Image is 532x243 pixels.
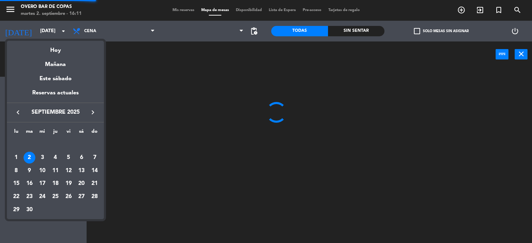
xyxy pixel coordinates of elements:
[63,152,74,163] div: 5
[49,128,62,138] th: jueves
[10,128,23,138] th: lunes
[88,128,101,138] th: domingo
[24,191,35,203] div: 23
[50,165,61,177] div: 11
[23,128,36,138] th: martes
[23,151,36,164] td: 2 de septiembre de 2025
[7,41,104,55] div: Hoy
[62,164,75,177] td: 12 de septiembre de 2025
[10,151,23,164] td: 1 de septiembre de 2025
[10,204,22,216] div: 29
[63,191,74,203] div: 26
[76,152,87,163] div: 6
[10,190,23,203] td: 22 de septiembre de 2025
[7,69,104,88] div: Este sábado
[75,128,88,138] th: sábado
[36,151,49,164] td: 3 de septiembre de 2025
[12,108,24,117] button: keyboard_arrow_left
[23,190,36,203] td: 23 de septiembre de 2025
[87,108,99,117] button: keyboard_arrow_right
[75,177,88,190] td: 20 de septiembre de 2025
[36,177,49,190] td: 17 de septiembre de 2025
[24,204,35,216] div: 30
[75,164,88,177] td: 13 de septiembre de 2025
[76,178,87,189] div: 20
[62,190,75,203] td: 26 de septiembre de 2025
[10,165,22,177] div: 8
[88,164,101,177] td: 14 de septiembre de 2025
[88,177,101,190] td: 21 de septiembre de 2025
[14,108,22,116] i: keyboard_arrow_left
[24,165,35,177] div: 9
[10,177,23,190] td: 15 de septiembre de 2025
[36,190,49,203] td: 24 de septiembre de 2025
[88,190,101,203] td: 28 de septiembre de 2025
[49,164,62,177] td: 11 de septiembre de 2025
[89,191,100,203] div: 28
[10,191,22,203] div: 22
[50,152,61,163] div: 4
[7,55,104,69] div: Mañana
[10,203,23,216] td: 29 de septiembre de 2025
[23,203,36,216] td: 30 de septiembre de 2025
[49,190,62,203] td: 25 de septiembre de 2025
[36,164,49,177] td: 10 de septiembre de 2025
[89,165,100,177] div: 14
[62,128,75,138] th: viernes
[89,178,100,189] div: 21
[24,152,35,163] div: 2
[62,151,75,164] td: 5 de septiembre de 2025
[36,178,48,189] div: 17
[89,108,97,116] i: keyboard_arrow_right
[63,165,74,177] div: 12
[24,108,87,117] span: septiembre 2025
[49,151,62,164] td: 4 de septiembre de 2025
[10,178,22,189] div: 15
[75,190,88,203] td: 27 de septiembre de 2025
[23,177,36,190] td: 16 de septiembre de 2025
[36,128,49,138] th: miércoles
[23,164,36,177] td: 9 de septiembre de 2025
[36,165,48,177] div: 10
[49,177,62,190] td: 18 de septiembre de 2025
[36,152,48,163] div: 3
[63,178,74,189] div: 19
[36,191,48,203] div: 24
[10,138,101,151] td: SEP.
[88,151,101,164] td: 7 de septiembre de 2025
[76,165,87,177] div: 13
[62,177,75,190] td: 19 de septiembre de 2025
[10,164,23,177] td: 8 de septiembre de 2025
[75,151,88,164] td: 6 de septiembre de 2025
[7,88,104,103] div: Reservas actuales
[10,152,22,163] div: 1
[76,191,87,203] div: 27
[50,191,61,203] div: 25
[24,178,35,189] div: 16
[89,152,100,163] div: 7
[50,178,61,189] div: 18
